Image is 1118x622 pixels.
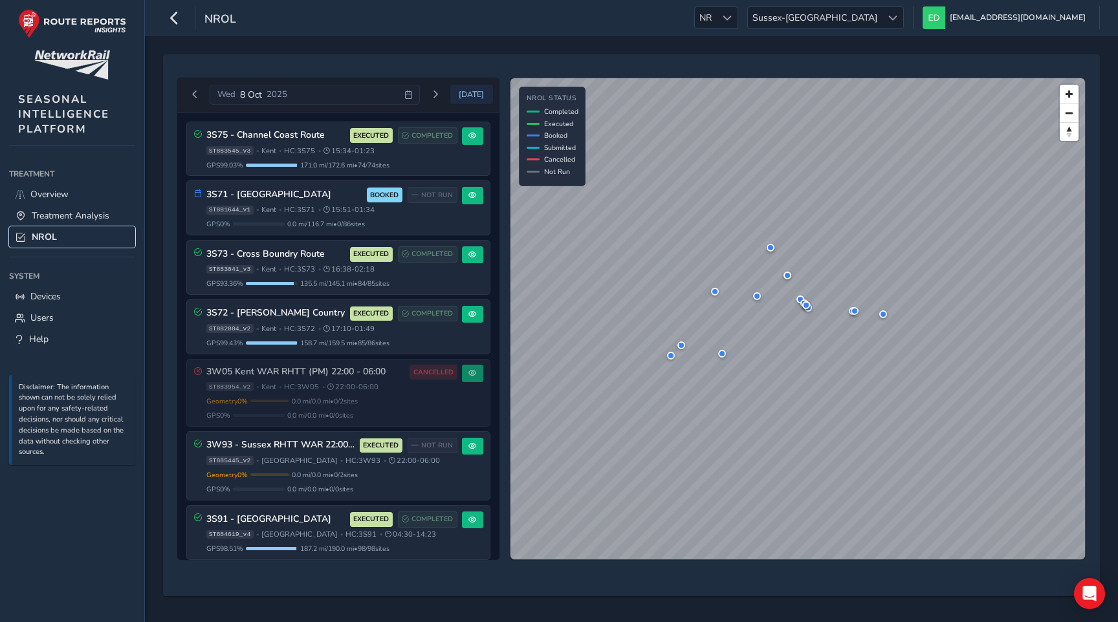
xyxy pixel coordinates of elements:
span: Kent [261,264,276,274]
span: 22:00 - 06:00 [327,382,378,392]
span: • [256,206,259,213]
span: • [318,206,321,213]
span: 2025 [267,89,287,100]
canvas: Map [510,78,1085,559]
span: • [384,457,386,464]
span: Executed [544,119,573,129]
div: System [9,266,135,286]
span: COMPLETED [411,249,453,259]
span: Wed [217,89,236,100]
span: HC: 3S72 [284,324,315,334]
a: Overview [9,184,135,205]
span: 0.0 mi / 0.0 mi • 0 / 2 sites [292,470,358,480]
span: [EMAIL_ADDRESS][DOMAIN_NAME] [950,6,1086,29]
p: Disclaimer: The information shown can not be solely relied upon for any safety-related decisions,... [19,382,129,458]
span: GPS 93.36 % [206,279,243,288]
span: EXECUTED [353,249,389,259]
span: 0.0 mi / 116.7 mi • 0 / 86 sites [287,219,365,229]
img: customer logo [34,50,110,80]
span: HC: 3S91 [345,530,377,539]
span: NR [695,7,716,28]
span: Completed [544,107,578,116]
span: ST884619_v4 [206,530,254,539]
a: Help [9,328,135,350]
span: 15:34 - 01:23 [323,146,375,156]
span: HC: 3W05 [284,382,319,392]
span: GPS 99.03 % [206,160,243,170]
span: 22:00 - 06:00 [389,456,440,466]
div: Open Intercom Messenger [1074,578,1105,609]
h3: 3S73 - Cross Boundry Route [206,249,345,260]
span: GPS 0 % [206,484,230,494]
span: 0.0 mi / 0.0 mi • 0 / 0 sites [287,484,353,494]
button: Today [450,85,493,104]
span: GPS 98.51 % [206,544,243,553]
span: Kent [261,146,276,156]
span: COMPLETED [411,131,453,141]
span: Sussex-[GEOGRAPHIC_DATA] [748,7,882,28]
span: Devices [30,290,61,303]
span: HC: 3W93 [345,456,380,466]
button: [EMAIL_ADDRESS][DOMAIN_NAME] [923,6,1090,29]
span: ST883954_v2 [206,382,254,391]
span: GPS 0 % [206,219,230,229]
span: • [322,383,325,391]
button: Zoom in [1060,85,1079,103]
span: • [256,457,259,464]
a: Users [9,307,135,328]
span: 158.7 mi / 159.5 mi • 85 / 86 sites [300,338,389,348]
span: • [340,457,343,464]
span: [GEOGRAPHIC_DATA] [261,456,338,466]
span: 0.0 mi / 0.0 mi • 0 / 0 sites [287,411,353,420]
span: • [279,147,281,155]
h3: 3S91 - [GEOGRAPHIC_DATA] [206,514,345,525]
span: • [318,325,321,332]
h3: 3W05 Kent WAR RHTT (PM) 22:00 - 06:00 [206,367,406,378]
a: Treatment Analysis [9,205,135,226]
button: Zoom out [1060,103,1079,122]
span: • [256,531,259,538]
h3: 3S72 - [PERSON_NAME] Country [206,308,345,319]
span: SEASONAL INTELLIGENCE PLATFORM [18,92,109,136]
span: 17:10 - 01:49 [323,324,375,334]
span: • [279,383,281,391]
span: EXECUTED [363,440,399,451]
span: ST882804_v2 [206,324,254,333]
span: EXECUTED [353,514,389,524]
span: 0.0 mi / 0.0 mi • 0 / 2 sites [292,396,358,406]
h3: 3S71 - [GEOGRAPHIC_DATA] [206,189,362,200]
span: CANCELLED [413,367,454,378]
span: 187.2 mi / 190.0 mi • 98 / 98 sites [300,544,389,553]
button: Next day [424,87,446,103]
span: • [340,531,343,538]
span: HC: 3S75 [284,146,315,156]
span: COMPLETED [411,308,453,319]
span: Treatment Analysis [32,209,109,222]
span: HC: 3S73 [284,264,315,274]
span: HC: 3S71 [284,205,315,215]
span: • [380,531,382,538]
span: ST881644_v1 [206,206,254,215]
span: ST885445_v2 [206,456,254,465]
h3: 3W93 - Sussex RHTT WAR 22:00 - 06:00 [206,440,355,451]
div: Treatment [9,164,135,184]
span: NROL [32,231,57,243]
span: • [279,206,281,213]
span: GPS 99.43 % [206,338,243,348]
span: ST883545_v3 [206,146,254,155]
span: • [318,147,321,155]
span: EXECUTED [353,131,389,141]
span: Users [30,312,54,324]
span: • [318,266,321,273]
span: EXECUTED [353,308,389,319]
h4: NROL Status [527,94,578,103]
h3: 3S75 - Channel Coast Route [206,130,345,141]
span: Help [29,333,49,345]
span: • [279,325,281,332]
span: Geometry 0 % [206,470,248,480]
span: NOT RUN [421,190,453,200]
span: 8 Oct [240,89,262,101]
span: COMPLETED [411,514,453,524]
span: • [256,383,259,391]
span: Overview [30,188,69,200]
